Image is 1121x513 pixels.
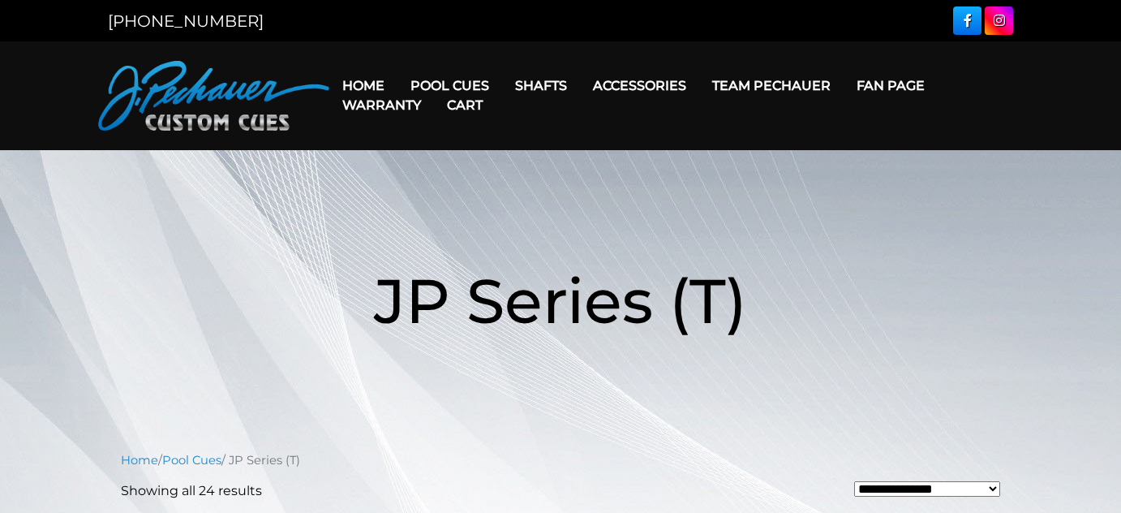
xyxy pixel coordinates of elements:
a: Pool Cues [397,65,502,106]
a: Fan Page [844,65,938,106]
a: Warranty [329,84,434,126]
a: Cart [434,84,496,126]
a: Shafts [502,65,580,106]
a: Home [329,65,397,106]
nav: Breadcrumb [121,451,1000,469]
a: Pool Cues [162,453,221,468]
img: Pechauer Custom Cues [98,61,329,131]
a: Team Pechauer [699,65,844,106]
a: Home [121,453,158,468]
span: JP Series (T) [374,263,747,338]
select: Shop order [854,481,1000,497]
a: Accessories [580,65,699,106]
a: [PHONE_NUMBER] [108,11,264,31]
p: Showing all 24 results [121,481,262,501]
